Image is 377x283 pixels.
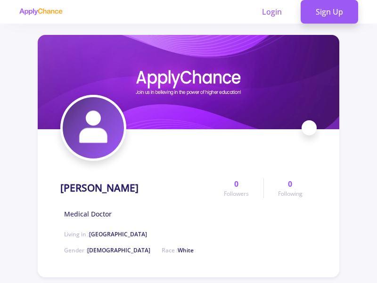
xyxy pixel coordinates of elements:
span: Living in : [64,230,147,238]
span: Gender : [64,246,150,254]
img: Danial ferdosiyancover image [38,35,339,129]
h1: [PERSON_NAME] [60,182,139,194]
img: applychance logo text only [19,8,63,16]
span: Followers [224,190,249,198]
span: Medical Doctor [64,209,112,219]
span: Race : [162,246,194,254]
span: [DEMOGRAPHIC_DATA] [87,246,150,254]
span: Following [278,190,303,198]
span: 0 [234,178,238,190]
img: Danial ferdosiyanavatar [63,97,124,158]
a: 0Followers [210,178,263,198]
span: White [178,246,194,254]
span: 0 [288,178,292,190]
span: [GEOGRAPHIC_DATA] [89,230,147,238]
a: 0Following [263,178,317,198]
